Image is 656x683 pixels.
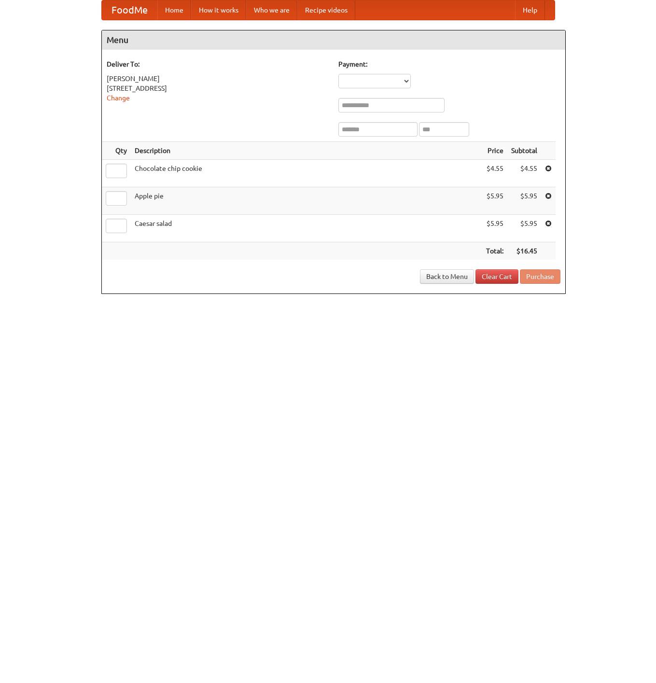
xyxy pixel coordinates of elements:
[131,215,482,242] td: Caesar salad
[482,242,507,260] th: Total:
[102,30,565,50] h4: Menu
[102,0,157,20] a: FoodMe
[297,0,355,20] a: Recipe videos
[131,142,482,160] th: Description
[131,187,482,215] td: Apple pie
[475,269,518,284] a: Clear Cart
[507,160,541,187] td: $4.55
[102,142,131,160] th: Qty
[420,269,474,284] a: Back to Menu
[507,142,541,160] th: Subtotal
[107,74,329,84] div: [PERSON_NAME]
[482,142,507,160] th: Price
[482,187,507,215] td: $5.95
[157,0,191,20] a: Home
[482,215,507,242] td: $5.95
[107,94,130,102] a: Change
[515,0,545,20] a: Help
[507,242,541,260] th: $16.45
[338,59,560,69] h5: Payment:
[507,187,541,215] td: $5.95
[482,160,507,187] td: $4.55
[131,160,482,187] td: Chocolate chip cookie
[507,215,541,242] td: $5.95
[246,0,297,20] a: Who we are
[107,59,329,69] h5: Deliver To:
[520,269,560,284] button: Purchase
[191,0,246,20] a: How it works
[107,84,329,93] div: [STREET_ADDRESS]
